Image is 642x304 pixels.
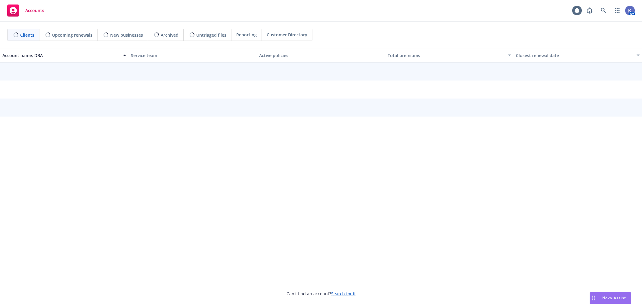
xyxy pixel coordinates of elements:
img: photo [625,6,635,15]
button: Total premiums [385,48,514,62]
span: Customer Directory [267,32,307,38]
div: Service team [131,52,255,59]
div: Account name, DBA [2,52,119,59]
span: Reporting [236,32,257,38]
a: Search for it [331,291,356,296]
a: Switch app [611,5,623,17]
div: Closest renewal date [516,52,633,59]
button: Service team [129,48,257,62]
div: Active policies [259,52,383,59]
span: Untriaged files [196,32,226,38]
div: Total premiums [388,52,505,59]
span: Accounts [25,8,44,13]
span: New businesses [110,32,143,38]
a: Accounts [5,2,47,19]
span: Upcoming renewals [52,32,92,38]
span: Nova Assist [602,295,626,300]
button: Nova Assist [590,292,631,304]
a: Report a Bug [584,5,596,17]
span: Can't find an account? [287,290,356,297]
a: Search [597,5,609,17]
button: Active policies [257,48,385,62]
button: Closest renewal date [513,48,642,62]
div: Drag to move [590,292,597,304]
span: Archived [161,32,178,38]
span: Clients [20,32,34,38]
